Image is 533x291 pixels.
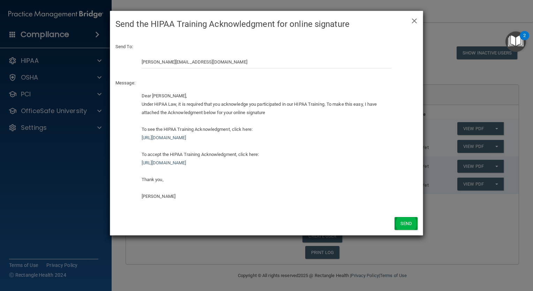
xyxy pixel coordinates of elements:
[395,217,418,230] button: Send
[115,16,418,32] h4: Send the HIPAA Training Acknowledgment for online signature
[142,160,186,165] a: [URL][DOMAIN_NAME]
[115,43,418,51] p: Send To:
[142,55,392,68] input: Email Address
[142,92,392,201] div: Dear [PERSON_NAME], Under HIPAA Law, it is required that you acknowledge you participated in our ...
[115,79,418,87] p: Message:
[411,13,418,27] span: ×
[142,135,186,140] a: [URL][DOMAIN_NAME]
[505,31,526,52] button: Open Resource Center, 2 new notifications
[523,36,526,45] div: 2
